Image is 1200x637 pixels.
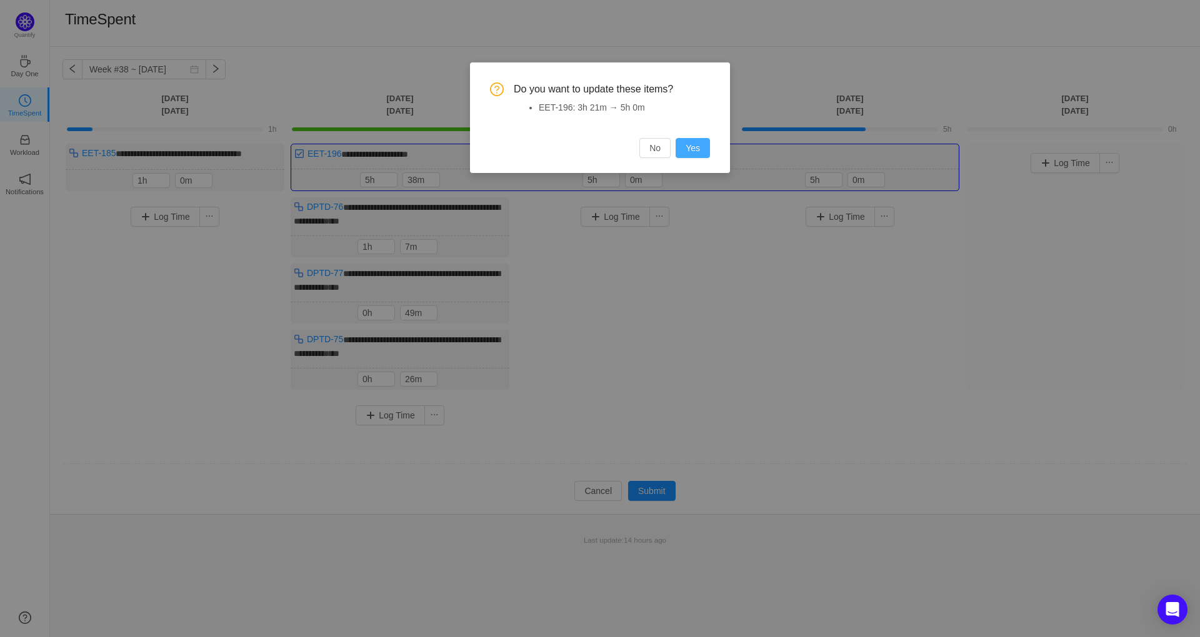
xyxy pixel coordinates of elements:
[676,138,710,158] button: Yes
[639,138,671,158] button: No
[539,101,710,114] li: EET-196: 3h 21m → 5h 0m
[514,82,710,96] span: Do you want to update these items?
[1157,595,1187,625] div: Open Intercom Messenger
[490,82,504,96] i: icon: question-circle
